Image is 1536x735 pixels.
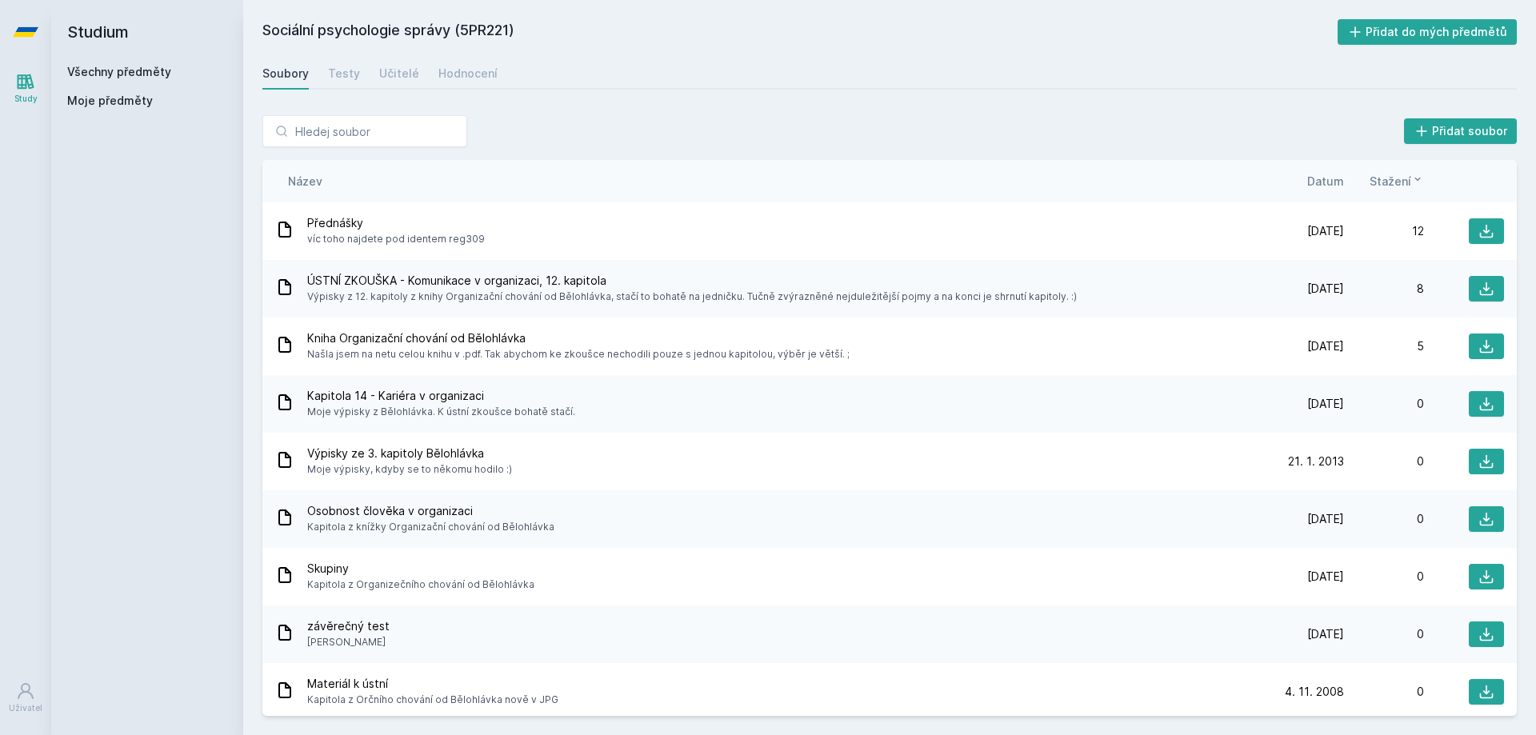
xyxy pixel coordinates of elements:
span: Kapitola z Organizečního chování od Bělohlávka [307,577,534,593]
button: Přidat soubor [1404,118,1518,144]
div: 0 [1344,569,1424,585]
a: Study [3,64,48,113]
a: Učitelé [379,58,419,90]
span: Skupiny [307,561,534,577]
span: [DATE] [1307,281,1344,297]
span: Kniha Organizační chování od Bělohlávka [307,330,850,346]
span: ÚSTNÍ ZKOUŠKA - Komunikace v organizaci, 12. kapitola [307,273,1077,289]
span: Moje výpisky z Bělohlávka. K ústní zkoušce bohatě stačí. [307,404,575,420]
a: Všechny předměty [67,65,171,78]
span: Přednášky [307,215,485,231]
span: [DATE] [1307,396,1344,412]
span: 21. 1. 2013 [1288,453,1344,469]
span: Kapitola z knížky Organizační chování od Bělohlávka [307,519,554,535]
button: Datum [1307,173,1344,190]
div: Uživatel [9,702,42,714]
span: [DATE] [1307,626,1344,642]
button: Název [288,173,322,190]
span: [DATE] [1307,338,1344,354]
div: 5 [1344,338,1424,354]
span: Výpisky z 12. kapitoly z knihy Organizační chování od Bělohlávka, stačí to bohatě na jedničku. Tu... [307,289,1077,305]
h2: Sociální psychologie správy (5PR221) [262,19,1338,45]
div: 0 [1344,453,1424,469]
span: Kapitola 14 - Kariéra v organizaci [307,388,575,404]
a: Hodnocení [438,58,498,90]
a: Testy [328,58,360,90]
div: Učitelé [379,66,419,82]
div: Soubory [262,66,309,82]
input: Hledej soubor [262,115,467,147]
span: závěrečný test [307,618,390,634]
span: Materiál k ústní [307,676,558,692]
span: Kapitola z Orčního chování od Bělohlávka nově v JPG [307,692,558,708]
div: Study [14,93,38,105]
span: 4. 11. 2008 [1285,684,1344,700]
a: Uživatel [3,673,48,722]
div: 0 [1344,511,1424,527]
div: Hodnocení [438,66,498,82]
div: 0 [1344,684,1424,700]
span: [DATE] [1307,223,1344,239]
div: 0 [1344,396,1424,412]
div: 12 [1344,223,1424,239]
span: Moje výpisky, kdyby se to někomu hodilo :) [307,461,512,477]
span: Stažení [1370,173,1411,190]
span: [PERSON_NAME] [307,634,390,650]
button: Stažení [1370,173,1424,190]
span: [DATE] [1307,511,1344,527]
button: Přidat do mých předmětů [1338,19,1518,45]
span: Našla jsem na netu celou knihu v .pdf. Tak abychom ke zkoušce nechodili pouze s jednou kapitolou,... [307,346,850,362]
div: 8 [1344,281,1424,297]
span: Výpisky ze 3. kapitoly Bělohlávka [307,445,512,461]
span: Osobnost člověka v organizaci [307,503,554,519]
span: víc toho najdete pod identem reg309 [307,231,485,247]
a: Soubory [262,58,309,90]
div: Testy [328,66,360,82]
span: Moje předměty [67,93,153,109]
span: [DATE] [1307,569,1344,585]
div: 0 [1344,626,1424,642]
